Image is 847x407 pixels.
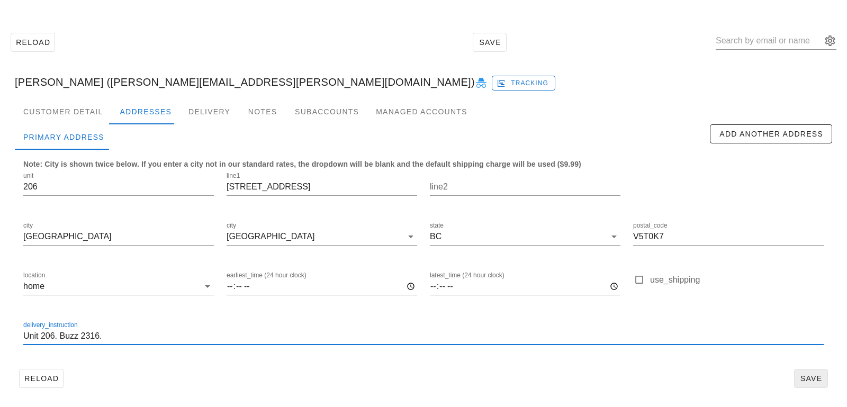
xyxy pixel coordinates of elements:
button: Reload [19,369,64,388]
span: Reload [15,38,50,47]
button: Save [794,369,828,388]
div: [PERSON_NAME] ([PERSON_NAME][EMAIL_ADDRESS][PERSON_NAME][DOMAIN_NAME]) [6,65,841,99]
div: Delivery [180,99,239,124]
label: state [430,222,444,230]
label: use_shipping [650,275,824,285]
button: Tracking [492,76,556,91]
div: Managed Accounts [367,99,475,124]
div: Primary Address [15,124,113,150]
label: unit [23,172,33,180]
button: appended action [824,34,836,47]
span: Save [799,374,823,383]
label: location [23,272,45,279]
input: Search by email or name [716,32,822,49]
div: city[GEOGRAPHIC_DATA] [227,228,417,245]
button: Save [473,33,507,52]
label: city [23,222,33,230]
div: Customer Detail [15,99,111,124]
span: Reload [24,374,59,383]
div: stateBC [430,228,620,245]
button: Add Another Address [710,124,832,143]
div: BC [430,232,441,241]
b: Note: City is shown twice below. If you enter a city not in our standard rates, the dropdown will... [23,160,581,168]
span: Tracking [499,78,548,88]
label: latest_time (24 hour clock) [430,272,504,279]
span: Add Another Address [719,130,823,138]
label: earliest_time (24 hour clock) [227,272,307,279]
div: Notes [239,99,286,124]
label: line1 [227,172,240,180]
a: Tracking [492,74,556,91]
div: locationhome [23,278,214,295]
span: Save [477,38,502,47]
div: home [23,282,44,291]
div: Addresses [111,99,180,124]
label: delivery_instruction [23,321,78,329]
label: postal_code [633,222,668,230]
div: Subaccounts [286,99,367,124]
button: Reload [11,33,55,52]
label: city [227,222,236,230]
div: [GEOGRAPHIC_DATA] [227,232,315,241]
